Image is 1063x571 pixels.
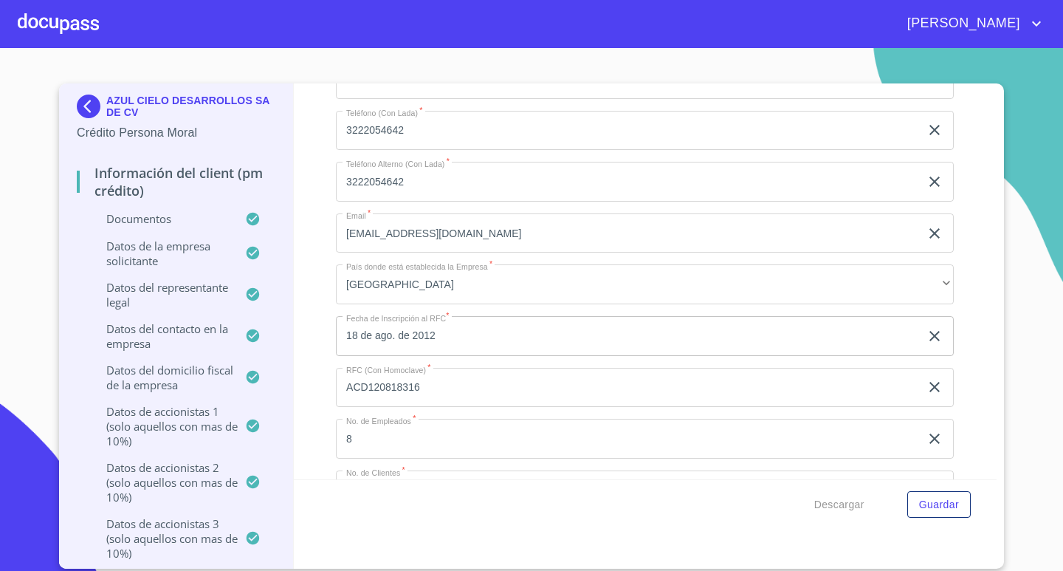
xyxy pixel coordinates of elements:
[77,321,245,351] p: Datos del contacto en la empresa
[926,173,943,191] button: clear input
[77,516,245,561] p: Datos de accionistas 3 (solo aquellos con mas de 10%)
[808,491,870,519] button: Descargar
[907,491,971,519] button: Guardar
[919,496,959,514] span: Guardar
[926,225,943,242] button: clear input
[106,95,275,118] p: AZUL CIELO DESARROLLOS SA DE CV
[77,124,275,142] p: Crédito Persona Moral
[77,95,275,124] div: AZUL CIELO DESARROLLOS SA DE CV
[77,363,245,392] p: Datos del domicilio fiscal de la empresa
[926,430,943,448] button: clear input
[77,239,245,268] p: Datos de la empresa solicitante
[336,264,954,304] div: [GEOGRAPHIC_DATA]
[926,378,943,396] button: clear input
[896,12,1045,35] button: account of current user
[77,404,245,448] p: Datos de accionistas 1 (solo aquellos con mas de 10%)
[77,280,245,310] p: Datos del representante legal
[896,12,1028,35] span: [PERSON_NAME]
[77,460,245,505] p: Datos de accionistas 2 (solo aquellos con mas de 10%)
[77,95,106,118] img: Docupass spot blue
[926,121,943,139] button: clear input
[77,211,245,226] p: Documentos
[814,496,864,514] span: Descargar
[77,164,275,199] p: Información del Client (PM crédito)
